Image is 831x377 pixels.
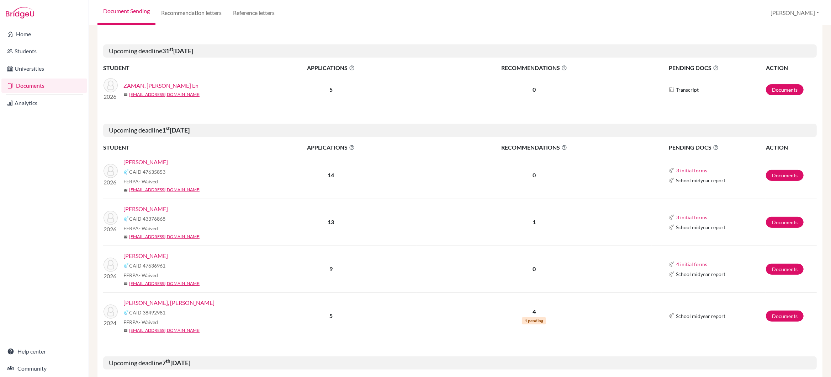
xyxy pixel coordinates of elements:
[417,307,651,316] p: 4
[676,166,708,174] button: 3 initial forms
[166,358,170,364] sup: th
[669,168,674,173] img: Common App logo
[103,356,817,370] h5: Upcoming deadline
[766,84,804,95] a: Documents
[329,86,333,93] b: 5
[129,168,165,176] span: CAID 47635853
[104,178,118,187] p: 2026
[669,215,674,220] img: Common App logo
[104,258,118,272] img: SHARMA, Aryan
[139,178,158,184] span: - Waived
[123,188,128,192] span: mail
[246,64,416,72] span: APPLICATIONS
[123,216,129,222] img: Common App logo
[329,312,333,319] b: 5
[129,215,165,222] span: CAID 43376868
[103,143,245,152] th: STUDENT
[676,270,725,278] span: School midyear report
[129,327,201,334] a: [EMAIL_ADDRESS][DOMAIN_NAME]
[329,265,333,272] b: 9
[123,235,128,239] span: mail
[103,124,817,137] h5: Upcoming deadline
[1,27,87,41] a: Home
[123,81,199,90] a: ZAMAN, [PERSON_NAME] En
[162,359,190,367] b: 7 [DATE]
[522,317,546,324] span: 1 pending
[767,6,822,20] button: [PERSON_NAME]
[1,344,87,359] a: Help center
[417,265,651,273] p: 0
[669,143,765,152] span: PENDING DOCS
[123,158,168,166] a: [PERSON_NAME]
[123,298,215,307] a: [PERSON_NAME], [PERSON_NAME]
[417,143,651,152] span: RECOMMENDATIONS
[123,329,128,333] span: mail
[123,263,129,269] img: Common App logo
[766,63,817,72] th: ACTION
[1,96,87,110] a: Analytics
[766,217,804,228] a: Documents
[766,264,804,275] a: Documents
[669,225,674,230] img: Common App logo
[103,63,245,72] th: STUDENT
[766,143,817,152] th: ACTION
[129,280,201,287] a: [EMAIL_ADDRESS][DOMAIN_NAME]
[129,262,165,269] span: CAID 47636961
[169,46,173,52] sup: st
[676,260,708,268] button: 4 initial forms
[162,47,193,55] b: 31 [DATE]
[123,225,158,232] span: FERPA
[669,64,765,72] span: PENDING DOCS
[139,319,158,325] span: - Waived
[129,309,165,316] span: CAID 38492981
[123,205,168,213] a: [PERSON_NAME]
[1,361,87,376] a: Community
[328,172,334,178] b: 14
[669,87,674,92] img: Parchments logo
[676,312,725,320] span: School midyear report
[162,126,190,134] b: 1 [DATE]
[129,187,201,193] a: [EMAIL_ADDRESS][DOMAIN_NAME]
[417,85,651,94] p: 0
[129,91,201,98] a: [EMAIL_ADDRESS][DOMAIN_NAME]
[328,219,334,225] b: 13
[166,125,170,131] sup: st
[669,313,674,319] img: Common App logo
[123,252,168,260] a: [PERSON_NAME]
[417,171,651,179] p: 0
[104,164,118,178] img: Chen, Siyu
[676,177,725,184] span: School midyear report
[246,143,416,152] span: APPLICATIONS
[6,7,34,18] img: Bridge-U
[766,170,804,181] a: Documents
[123,271,158,279] span: FERPA
[104,319,118,327] p: 2024
[139,272,158,278] span: - Waived
[1,44,87,58] a: Students
[123,169,129,175] img: Common App logo
[123,282,128,286] span: mail
[129,233,201,240] a: [EMAIL_ADDRESS][DOMAIN_NAME]
[676,86,699,93] span: Transcript
[417,218,651,226] p: 1
[1,79,87,93] a: Documents
[669,178,674,183] img: Common App logo
[766,311,804,322] a: Documents
[123,93,128,97] span: mail
[104,92,118,101] p: 2026
[139,225,158,231] span: - Waived
[676,213,708,221] button: 3 initial forms
[123,178,158,185] span: FERPA
[104,272,118,280] p: 2026
[676,223,725,231] span: School midyear report
[104,78,118,92] img: ZAMAN, Alexander Jie En
[104,225,118,233] p: 2026
[123,318,158,326] span: FERPA
[1,61,87,76] a: Universities
[104,305,118,319] img: TEJWANI, Tanishq Mukesh
[123,310,129,316] img: Common App logo
[103,44,817,58] h5: Upcoming deadline
[417,64,651,72] span: RECOMMENDATIONS
[104,211,118,225] img: GOEL, Ishaan
[669,262,674,267] img: Common App logo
